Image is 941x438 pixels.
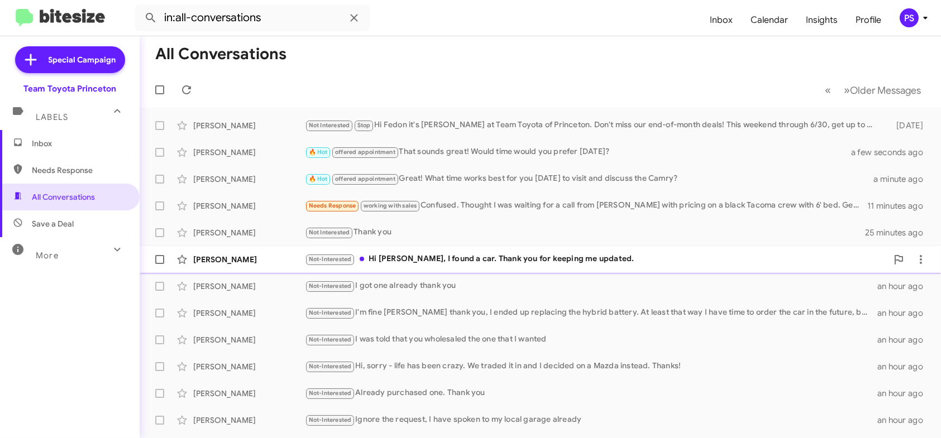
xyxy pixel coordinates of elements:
[193,281,305,292] div: [PERSON_NAME]
[309,363,352,370] span: Not-Interested
[305,280,877,292] div: I got one already thank you
[335,148,395,156] span: offered appointment
[309,336,352,343] span: Not-Interested
[193,254,305,265] div: [PERSON_NAME]
[873,174,932,185] div: a minute ago
[881,120,932,131] div: [DATE]
[877,361,932,372] div: an hour ago
[900,8,919,27] div: PS
[877,307,932,319] div: an hour ago
[797,4,847,36] a: Insights
[877,415,932,426] div: an hour ago
[305,199,867,212] div: Confused. Thought I was waiting for a call from [PERSON_NAME] with pricing on a black Tacoma crew...
[867,200,932,211] div: 11 minutes ago
[364,202,417,209] span: working with sales
[877,334,932,345] div: an hour ago
[193,415,305,426] div: [PERSON_NAME]
[193,227,305,238] div: [PERSON_NAME]
[193,174,305,185] div: [PERSON_NAME]
[309,389,352,397] span: Not-Interested
[877,388,932,399] div: an hour ago
[305,333,877,346] div: I was told that you wholesaled the one that I wanted
[305,360,877,373] div: Hi, sorry - life has been crazy. We traded it in and I decided on a Mazda instead. Thanks!
[309,175,328,182] span: 🔥 Hot
[701,4,742,36] a: Inbox
[850,84,921,97] span: Older Messages
[890,8,929,27] button: PS
[135,4,370,31] input: Search
[309,229,350,236] span: Not Interested
[819,79,928,102] nav: Page navigation example
[305,306,877,319] div: I'm fine [PERSON_NAME] thank you, I ended up replacing the hybrid battery. At least that way I ha...
[309,416,352,423] span: Not-Interested
[309,256,352,263] span: Not-Interested
[23,83,116,94] div: Team Toyota Princeton
[309,148,328,156] span: 🔥 Hot
[305,387,877,400] div: Already purchased one. Thank you
[193,388,305,399] div: [PERSON_NAME]
[32,165,127,176] span: Needs Response
[193,147,305,158] div: [PERSON_NAME]
[305,119,881,132] div: Hi Fedon it's [PERSON_NAME] at Team Toyota of Princeton. Don't miss our end-of-month deals! This ...
[49,54,116,65] span: Special Campaign
[357,122,371,129] span: Stop
[305,253,887,266] div: Hi [PERSON_NAME], I found a car. Thank you for keeping me updated.
[193,334,305,345] div: [PERSON_NAME]
[32,138,127,149] span: Inbox
[818,79,838,102] button: Previous
[305,146,865,158] div: That sounds great! Would time would you prefer [DATE]?
[193,307,305,319] div: [PERSON_NAME]
[309,202,356,209] span: Needs Response
[309,122,350,129] span: Not Interested
[36,112,68,122] span: Labels
[865,147,932,158] div: a few seconds ago
[32,191,95,203] span: All Conversations
[865,227,932,238] div: 25 minutes ago
[309,309,352,316] span: Not-Interested
[877,281,932,292] div: an hour ago
[844,83,850,97] span: »
[742,4,797,36] a: Calendar
[305,226,865,239] div: Thank you
[193,361,305,372] div: [PERSON_NAME]
[335,175,395,182] span: offered appointment
[825,83,831,97] span: «
[193,120,305,131] div: [PERSON_NAME]
[305,413,877,426] div: Ignore the request, I have spoken to my local garage already
[15,46,125,73] a: Special Campaign
[155,45,286,63] h1: All Conversations
[193,200,305,211] div: [PERSON_NAME]
[847,4,890,36] a: Profile
[309,282,352,290] span: Not-Interested
[36,251,59,261] span: More
[32,218,74,229] span: Save a Deal
[837,79,928,102] button: Next
[305,172,873,185] div: Great! What time works best for you [DATE] to visit and discuss the Camry?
